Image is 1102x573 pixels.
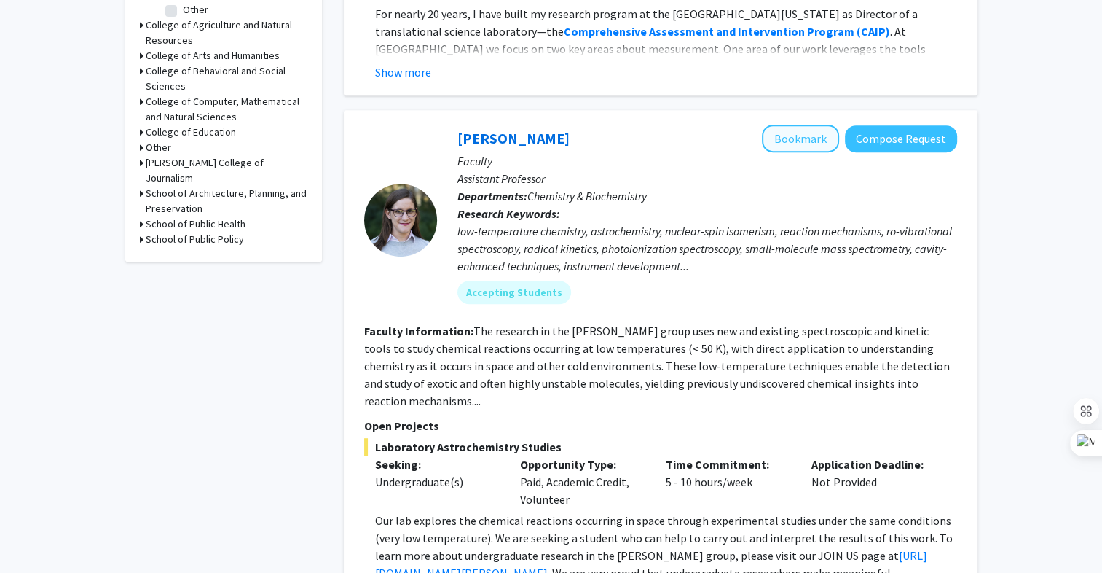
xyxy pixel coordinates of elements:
[146,63,307,94] h3: College of Behavioral and Social Sciences
[364,438,957,456] span: Laboratory Astrochemistry Studies
[811,456,935,473] p: Application Deadline:
[375,456,499,473] p: Seeking:
[845,125,957,152] button: Compose Request to Leah Dodson
[375,473,499,491] div: Undergraduate(s)
[375,63,431,81] button: Show more
[527,189,647,203] span: Chemistry & Biochemistry
[183,2,208,17] label: Other
[857,24,890,39] strong: (CAIP)
[11,507,62,562] iframe: Chat
[146,94,307,125] h3: College of Computer, Mathematical and Natural Sciences
[146,17,307,48] h3: College of Agriculture and Natural Resources
[146,48,280,63] h3: College of Arts and Humanities
[457,206,560,221] b: Research Keywords:
[146,155,307,186] h3: [PERSON_NAME] College of Journalism
[520,456,644,473] p: Opportunity Type:
[364,417,957,434] p: Open Projects
[564,24,890,39] a: Comprehensive Assessment and Intervention Program (CAIP)
[457,222,957,275] div: low-temperature chemistry, astrochemistry, nuclear-spin isomerism, reaction mechanisms, ro-vibrat...
[457,170,957,187] p: Assistant Professor
[364,324,950,408] fg-read-more: The research in the [PERSON_NAME] group uses new and existing spectroscopic and kinetic tools to ...
[146,140,171,155] h3: Other
[457,129,570,147] a: [PERSON_NAME]
[364,324,473,338] b: Faculty Information:
[800,456,946,508] div: Not Provided
[666,456,790,473] p: Time Commitment:
[457,281,571,304] mat-chip: Accepting Students
[146,217,245,232] h3: School of Public Health
[564,24,854,39] strong: Comprehensive Assessment and Intervention Program
[655,456,800,508] div: 5 - 10 hours/week
[457,189,527,203] b: Departments:
[375,5,957,268] p: For nearly 20 years, I have built my research program at the [GEOGRAPHIC_DATA][US_STATE] as Direc...
[146,125,236,140] h3: College of Education
[762,125,839,152] button: Add Leah Dodson to Bookmarks
[457,152,957,170] p: Faculty
[146,232,244,247] h3: School of Public Policy
[146,186,307,217] h3: School of Architecture, Planning, and Preservation
[509,456,655,508] div: Paid, Academic Credit, Volunteer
